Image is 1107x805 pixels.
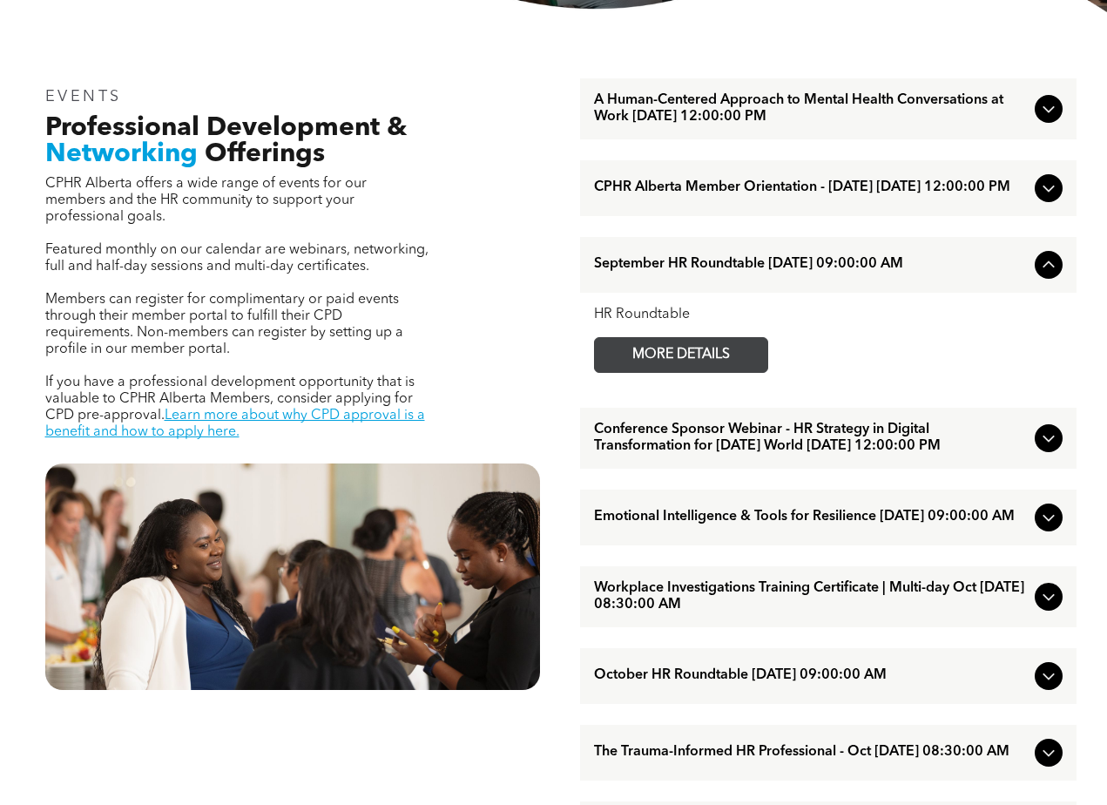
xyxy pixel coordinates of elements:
[594,580,1028,613] span: Workplace Investigations Training Certificate | Multi-day Oct [DATE] 08:30:00 AM
[205,141,325,167] span: Offerings
[594,667,1028,684] span: October HR Roundtable [DATE] 09:00:00 AM
[45,243,429,274] span: Featured monthly on our calendar are webinars, networking, full and half-day sessions and multi-d...
[594,744,1028,761] span: The Trauma-Informed HR Professional - Oct [DATE] 08:30:00 AM
[45,177,367,224] span: CPHR Alberta offers a wide range of events for our members and the HR community to support your p...
[594,422,1028,455] span: Conference Sponsor Webinar - HR Strategy in Digital Transformation for [DATE] World [DATE] 12:00:...
[594,337,768,373] a: MORE DETAILS
[45,115,407,141] span: Professional Development &
[594,92,1028,125] span: A Human-Centered Approach to Mental Health Conversations at Work [DATE] 12:00:00 PM
[45,375,415,423] span: If you have a professional development opportunity that is valuable to CPHR Alberta Members, cons...
[612,338,750,372] span: MORE DETAILS
[45,141,198,167] span: Networking
[45,89,123,105] span: EVENTS
[594,179,1028,196] span: CPHR Alberta Member Orientation - [DATE] [DATE] 12:00:00 PM
[594,256,1028,273] span: September HR Roundtable [DATE] 09:00:00 AM
[45,293,403,356] span: Members can register for complimentary or paid events through their member portal to fulfill thei...
[594,307,1063,323] div: HR Roundtable
[594,509,1028,525] span: Emotional Intelligence & Tools for Resilience [DATE] 09:00:00 AM
[45,409,425,439] a: Learn more about why CPD approval is a benefit and how to apply here.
